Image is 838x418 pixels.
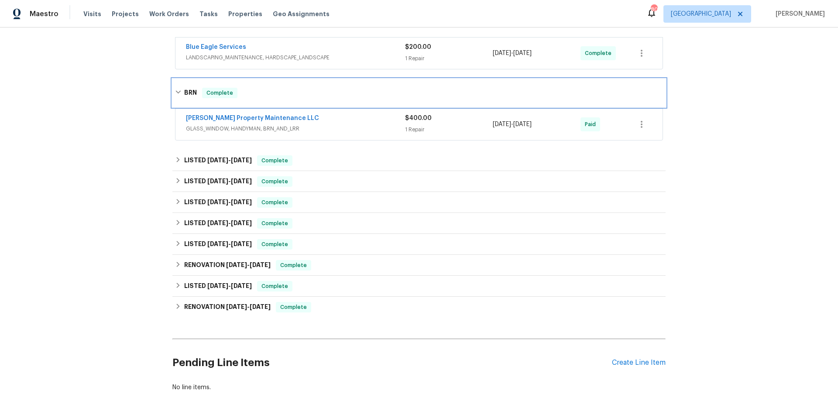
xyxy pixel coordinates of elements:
span: Visits [83,10,101,18]
span: [DATE] [231,241,252,247]
span: - [207,220,252,226]
span: [DATE] [207,199,228,205]
div: 1 Repair [405,54,493,63]
span: Maestro [30,10,58,18]
span: - [207,178,252,184]
div: 1 Repair [405,125,493,134]
span: - [493,49,532,58]
span: Geo Assignments [273,10,330,18]
h6: LISTED [184,197,252,208]
a: [PERSON_NAME] Property Maintenance LLC [186,115,319,121]
span: Complete [277,303,310,312]
span: $200.00 [405,44,431,50]
div: Create Line Item [612,359,666,367]
div: RENOVATION [DATE]-[DATE]Complete [172,297,666,318]
h6: LISTED [184,218,252,229]
span: Paid [585,120,599,129]
h6: LISTED [184,176,252,187]
span: [DATE] [250,262,271,268]
span: [DATE] [231,178,252,184]
span: [DATE] [226,262,247,268]
span: [DATE] [207,220,228,226]
h2: Pending Line Items [172,343,612,383]
span: [DATE] [250,304,271,310]
span: Complete [203,89,237,97]
span: [GEOGRAPHIC_DATA] [671,10,731,18]
span: - [207,283,252,289]
span: [DATE] [207,178,228,184]
div: No line items. [172,383,666,392]
span: [DATE] [231,157,252,163]
div: LISTED [DATE]-[DATE]Complete [172,150,666,171]
h6: LISTED [184,281,252,291]
span: [PERSON_NAME] [772,10,825,18]
h6: LISTED [184,155,252,166]
a: Blue Eagle Services [186,44,246,50]
div: 80 [651,5,657,14]
h6: RENOVATION [184,260,271,271]
span: [DATE] [513,50,532,56]
span: [DATE] [231,199,252,205]
h6: BRN [184,88,197,98]
span: Projects [112,10,139,18]
span: - [493,120,532,129]
span: [DATE] [207,283,228,289]
div: LISTED [DATE]-[DATE]Complete [172,276,666,297]
h6: RENOVATION [184,302,271,312]
h6: LISTED [184,239,252,250]
div: LISTED [DATE]-[DATE]Complete [172,213,666,234]
span: [DATE] [231,220,252,226]
span: [DATE] [226,304,247,310]
span: Complete [258,282,292,291]
span: Complete [258,177,292,186]
span: - [207,199,252,205]
span: Work Orders [149,10,189,18]
div: BRN Complete [172,79,666,107]
div: LISTED [DATE]-[DATE]Complete [172,171,666,192]
div: LISTED [DATE]-[DATE]Complete [172,192,666,213]
span: - [226,262,271,268]
span: LANDSCAPING_MAINTENANCE, HARDSCAPE_LANDSCAPE [186,53,405,62]
span: [DATE] [207,241,228,247]
span: - [207,241,252,247]
span: Complete [258,240,292,249]
span: [DATE] [207,157,228,163]
span: Complete [277,261,310,270]
span: Complete [258,156,292,165]
span: Tasks [199,11,218,17]
span: [DATE] [513,121,532,127]
span: - [226,304,271,310]
span: Properties [228,10,262,18]
span: $400.00 [405,115,432,121]
div: LISTED [DATE]-[DATE]Complete [172,234,666,255]
span: Complete [258,198,292,207]
span: [DATE] [231,283,252,289]
span: [DATE] [493,121,511,127]
span: Complete [585,49,615,58]
span: - [207,157,252,163]
div: RENOVATION [DATE]-[DATE]Complete [172,255,666,276]
span: GLASS_WINDOW, HANDYMAN, BRN_AND_LRR [186,124,405,133]
span: [DATE] [493,50,511,56]
span: Complete [258,219,292,228]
